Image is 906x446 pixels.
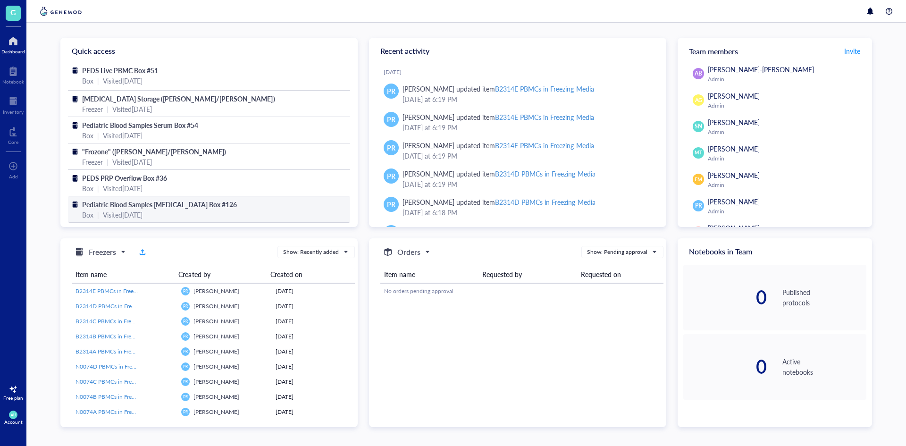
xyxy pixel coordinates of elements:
[403,207,651,218] div: [DATE] at 6:18 PM
[384,68,659,76] div: [DATE]
[695,149,702,156] span: MT
[112,104,152,114] div: Visited [DATE]
[1,34,25,54] a: Dashboard
[75,317,174,326] a: B2314C PBMCs in Freezing Media
[183,364,188,369] span: PR
[495,197,595,207] div: B2314D PBMCs in Freezing Media
[283,248,339,256] div: Show: Recently added
[75,408,174,416] a: N0074A PBMCs in Freezing Media
[82,130,93,141] div: Box
[97,76,99,86] div: |
[3,109,24,115] div: Inventory
[72,266,175,283] th: Item name
[683,288,767,307] div: 0
[183,319,188,324] span: PR
[695,69,702,78] span: AB
[75,393,174,401] a: N0074B PBMCs in Freezing Media
[183,379,188,384] span: PR
[267,266,347,283] th: Created on
[89,246,116,258] h5: Freezers
[695,122,702,131] span: SN
[377,136,659,165] a: PR[PERSON_NAME] updated itemB2314E PBMCs in Freezing Media[DATE] at 6:19 PM
[75,378,161,386] span: N0074C PBMCs in Freezing Media
[175,266,267,283] th: Created by
[708,223,760,233] span: [PERSON_NAME]
[276,378,351,386] div: [DATE]
[384,287,660,295] div: No orders pending approval
[683,357,767,376] div: 0
[708,181,863,189] div: Admin
[276,287,351,295] div: [DATE]
[495,112,594,122] div: B2314E PBMCs in Freezing Media
[276,408,351,416] div: [DATE]
[9,174,18,179] div: Add
[193,362,239,370] span: [PERSON_NAME]
[2,79,24,84] div: Notebook
[193,287,239,295] span: [PERSON_NAME]
[8,124,18,145] a: Core
[75,362,162,370] span: N0074D PBMCs in Freezing Media
[1,49,25,54] div: Dashboard
[103,210,143,220] div: Visited [DATE]
[82,200,237,209] span: Pediatric Blood Samples [MEDICAL_DATA] Box #126
[75,332,174,341] a: B2314B PBMCs in Freezing Media
[193,332,239,340] span: [PERSON_NAME]
[695,96,702,104] span: AG
[82,120,198,130] span: Pediatric Blood Samples Serum Box #54
[183,334,188,339] span: PR
[97,183,99,194] div: |
[403,151,651,161] div: [DATE] at 6:19 PM
[495,141,594,150] div: B2314E PBMCs in Freezing Media
[107,104,109,114] div: |
[695,202,702,210] span: PR
[495,84,594,93] div: B2314E PBMCs in Freezing Media
[75,287,160,295] span: B2314E PBMCs in Freezing Media
[377,165,659,193] a: PR[PERSON_NAME] updated itemB2314D PBMCs in Freezing Media[DATE] at 6:19 PM
[75,302,174,311] a: B2314D PBMCs in Freezing Media
[403,112,594,122] div: [PERSON_NAME] updated item
[708,91,760,101] span: [PERSON_NAME]
[2,64,24,84] a: Notebook
[276,317,351,326] div: [DATE]
[82,104,103,114] div: Freezer
[377,193,659,221] a: PR[PERSON_NAME] updated itemB2314D PBMCs in Freezing Media[DATE] at 6:18 PM
[103,183,143,194] div: Visited [DATE]
[103,130,143,141] div: Visited [DATE]
[844,43,861,59] a: Invite
[403,168,596,179] div: [PERSON_NAME] updated item
[82,157,103,167] div: Freezer
[38,6,84,17] img: genemod-logo
[380,266,478,283] th: Item name
[478,266,577,283] th: Requested by
[75,347,174,356] a: B2314A PBMCs in Freezing Media
[708,144,760,153] span: [PERSON_NAME]
[82,76,93,86] div: Box
[276,362,351,371] div: [DATE]
[97,130,99,141] div: |
[82,66,158,75] span: PEDS Live PBMC Box #51
[782,356,866,377] div: Active notebooks
[708,208,863,215] div: Admin
[107,157,109,167] div: |
[708,155,863,162] div: Admin
[577,266,663,283] th: Requested on
[377,108,659,136] a: PR[PERSON_NAME] updated itemB2314E PBMCs in Freezing Media[DATE] at 6:19 PM
[183,289,188,294] span: PR
[11,413,16,417] span: AU
[587,248,647,256] div: Show: Pending approval
[75,378,174,386] a: N0074C PBMCs in Freezing Media
[387,86,395,96] span: PR
[112,157,152,167] div: Visited [DATE]
[708,128,863,136] div: Admin
[403,84,594,94] div: [PERSON_NAME] updated item
[193,347,239,355] span: [PERSON_NAME]
[10,6,16,18] span: G
[82,183,93,194] div: Box
[387,199,395,210] span: PR
[708,170,760,180] span: [PERSON_NAME]
[276,347,351,356] div: [DATE]
[708,65,814,74] span: [PERSON_NAME]-[PERSON_NAME]
[75,332,161,340] span: B2314B PBMCs in Freezing Media
[708,118,760,127] span: [PERSON_NAME]
[276,332,351,341] div: [DATE]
